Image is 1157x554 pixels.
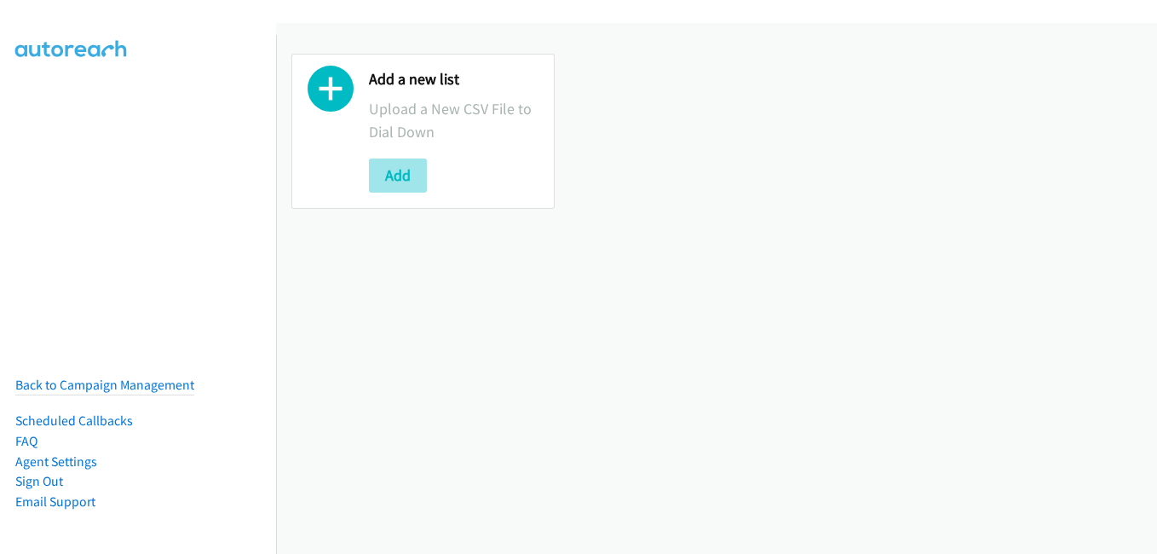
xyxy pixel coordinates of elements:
p: Upload a New CSV File to Dial Down [369,97,538,143]
button: Add [369,159,427,193]
a: Back to Campaign Management [15,377,194,393]
a: Email Support [15,493,95,510]
a: Scheduled Callbacks [15,413,133,429]
a: Sign Out [15,473,63,489]
h2: Add a new list [369,70,538,89]
a: Agent Settings [15,453,97,470]
a: FAQ [15,433,37,449]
